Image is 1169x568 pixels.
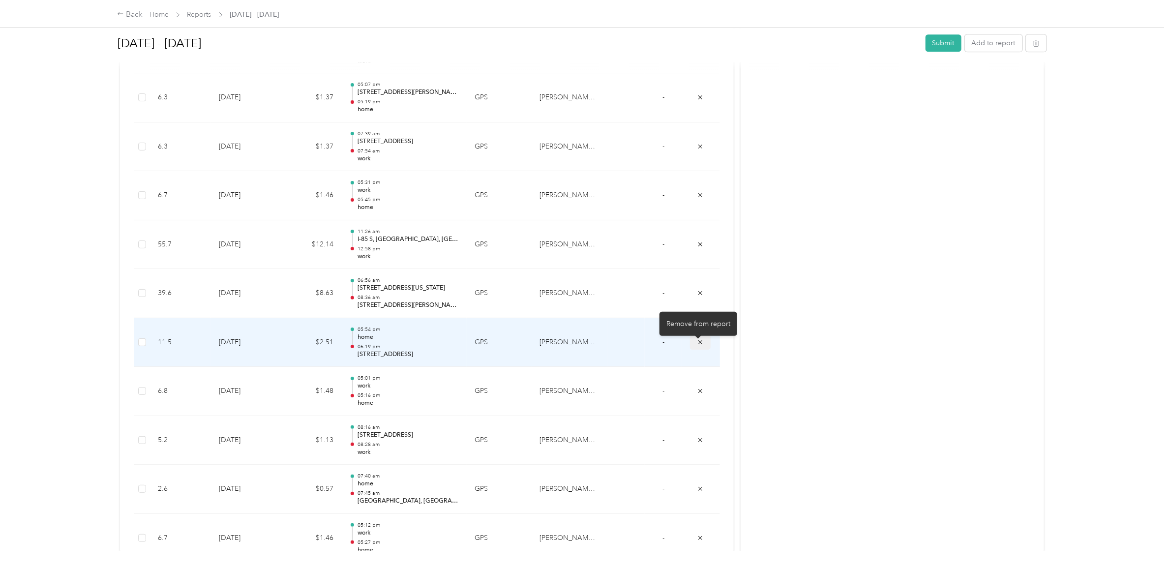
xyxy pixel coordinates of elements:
[358,130,459,137] p: 07:39 am
[358,105,459,114] p: home
[211,367,281,416] td: [DATE]
[358,154,459,163] p: work
[358,88,459,97] p: [STREET_ADDRESS][PERSON_NAME][PERSON_NAME]
[467,122,532,172] td: GPS
[532,465,607,514] td: Carmichael Development
[358,196,459,203] p: 05:45 pm
[358,350,459,359] p: [STREET_ADDRESS]
[662,289,664,297] span: -
[150,269,211,318] td: 39.6
[211,318,281,367] td: [DATE]
[662,534,664,542] span: -
[467,318,532,367] td: GPS
[358,424,459,431] p: 08:16 am
[118,31,919,55] h1: Sep 1 - 30, 2025
[150,10,169,19] a: Home
[281,220,341,269] td: $12.14
[662,93,664,101] span: -
[211,73,281,122] td: [DATE]
[926,34,961,52] button: Submit
[659,312,737,336] div: Remove from report
[467,465,532,514] td: GPS
[965,34,1022,52] button: Add to report
[358,497,459,506] p: [GEOGRAPHIC_DATA], [GEOGRAPHIC_DATA]
[281,465,341,514] td: $0.57
[281,367,341,416] td: $1.48
[358,375,459,382] p: 05:01 pm
[662,436,664,444] span: -
[662,484,664,493] span: -
[150,465,211,514] td: 2.6
[662,387,664,395] span: -
[358,301,459,310] p: [STREET_ADDRESS][PERSON_NAME][US_STATE]
[150,171,211,220] td: 6.7
[467,73,532,122] td: GPS
[358,245,459,252] p: 12:58 pm
[211,171,281,220] td: [DATE]
[532,318,607,367] td: Carmichael Development
[281,122,341,172] td: $1.37
[662,338,664,346] span: -
[1114,513,1169,568] iframe: Everlance-gr Chat Button Frame
[358,431,459,440] p: [STREET_ADDRESS]
[358,98,459,105] p: 05:19 pm
[467,171,532,220] td: GPS
[211,220,281,269] td: [DATE]
[230,9,279,20] span: [DATE] - [DATE]
[467,269,532,318] td: GPS
[358,399,459,408] p: home
[281,171,341,220] td: $1.46
[358,81,459,88] p: 05:07 pm
[358,479,459,488] p: home
[662,240,664,248] span: -
[150,220,211,269] td: 55.7
[358,546,459,555] p: home
[211,416,281,465] td: [DATE]
[358,333,459,342] p: home
[467,514,532,563] td: GPS
[358,539,459,546] p: 05:27 pm
[281,514,341,563] td: $1.46
[358,235,459,244] p: I-85 S, [GEOGRAPHIC_DATA], [GEOGRAPHIC_DATA]
[467,416,532,465] td: GPS
[532,220,607,269] td: Carmichael Development
[187,10,211,19] a: Reports
[358,228,459,235] p: 11:26 am
[467,367,532,416] td: GPS
[532,269,607,318] td: Carmichael Development
[358,179,459,186] p: 05:31 pm
[281,73,341,122] td: $1.37
[358,252,459,261] p: work
[150,122,211,172] td: 6.3
[150,318,211,367] td: 11.5
[662,142,664,150] span: -
[358,284,459,293] p: [STREET_ADDRESS][US_STATE]
[358,382,459,390] p: work
[532,73,607,122] td: Carmichael Development
[358,490,459,497] p: 07:45 am
[532,416,607,465] td: Carmichael Development
[211,269,281,318] td: [DATE]
[358,137,459,146] p: [STREET_ADDRESS]
[358,277,459,284] p: 06:56 am
[281,318,341,367] td: $2.51
[150,514,211,563] td: 6.7
[358,441,459,448] p: 08:28 am
[211,514,281,563] td: [DATE]
[150,73,211,122] td: 6.3
[358,326,459,333] p: 05:54 pm
[358,392,459,399] p: 05:16 pm
[358,448,459,457] p: work
[117,9,143,21] div: Back
[211,465,281,514] td: [DATE]
[358,473,459,479] p: 07:40 am
[358,522,459,529] p: 05:12 pm
[211,122,281,172] td: [DATE]
[150,367,211,416] td: 6.8
[281,269,341,318] td: $8.63
[358,148,459,154] p: 07:54 am
[532,171,607,220] td: Carmichael Development
[358,343,459,350] p: 06:19 pm
[358,186,459,195] p: work
[662,191,664,199] span: -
